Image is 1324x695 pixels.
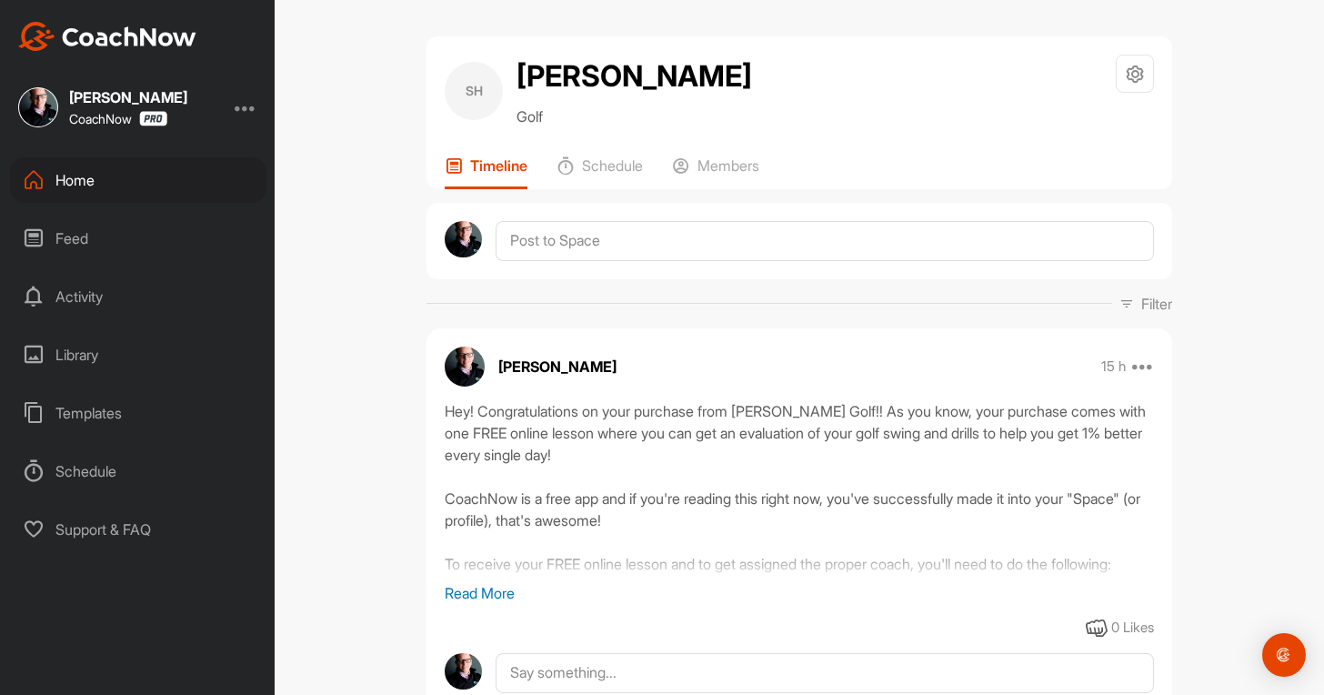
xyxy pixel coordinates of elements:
[18,87,58,127] img: square_d7b6dd5b2d8b6df5777e39d7bdd614c0.jpg
[10,507,266,552] div: Support & FAQ
[582,156,643,175] p: Schedule
[498,356,617,378] p: [PERSON_NAME]
[10,274,266,319] div: Activity
[1141,293,1172,315] p: Filter
[10,390,266,436] div: Templates
[517,55,752,98] h2: [PERSON_NAME]
[69,90,187,105] div: [PERSON_NAME]
[10,216,266,261] div: Feed
[470,156,527,175] p: Timeline
[445,582,1154,604] p: Read More
[139,111,167,126] img: CoachNow Pro
[445,62,503,120] div: SH
[18,22,196,51] img: CoachNow
[445,400,1154,582] div: Hey! Congratulations on your purchase from [PERSON_NAME] Golf!! As you know, your purchase comes ...
[517,106,752,127] p: Golf
[10,448,266,494] div: Schedule
[10,332,266,378] div: Library
[1111,618,1154,639] div: 0 Likes
[1262,633,1306,677] div: Open Intercom Messenger
[445,347,485,387] img: avatar
[69,111,167,126] div: CoachNow
[445,653,482,690] img: avatar
[10,157,266,203] div: Home
[1101,358,1126,376] p: 15 h
[445,221,482,258] img: avatar
[697,156,759,175] p: Members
